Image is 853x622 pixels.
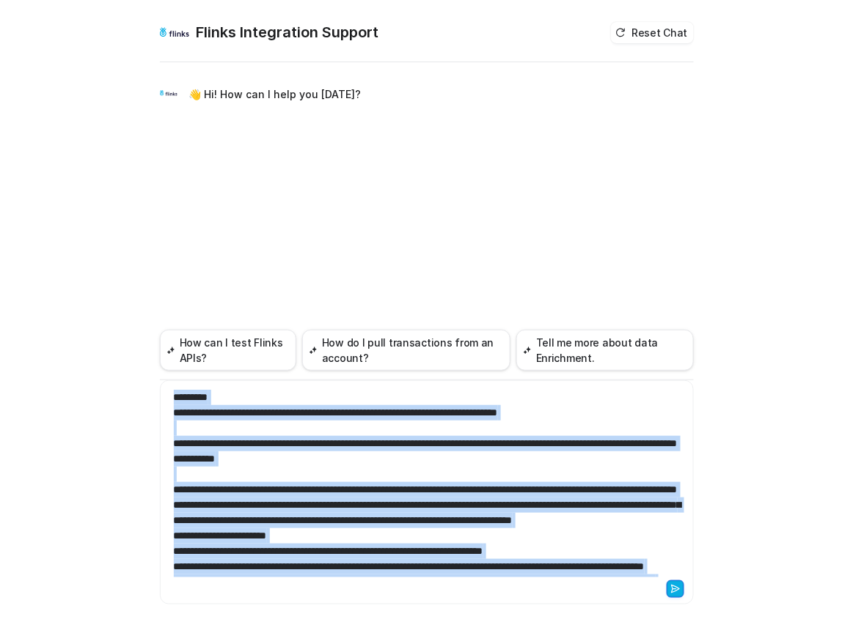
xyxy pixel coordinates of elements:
button: Reset Chat [611,22,693,43]
button: How do I pull transactions from an account? [302,330,510,371]
button: How can I test Flinks APIs? [160,330,296,371]
button: Tell me more about data Enrichment. [516,330,694,371]
img: Widget [160,18,189,47]
img: Widget [160,84,177,102]
h2: Flinks Integration Support [197,22,379,42]
p: 👋 Hi! How can I help you [DATE]? [189,86,362,103]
